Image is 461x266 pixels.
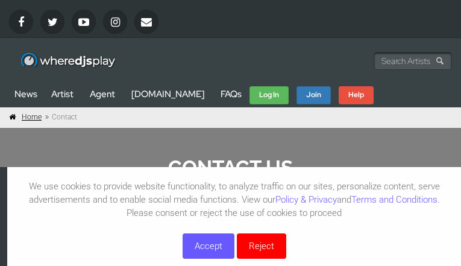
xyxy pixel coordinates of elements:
[351,194,437,205] a: Terms and Conditions
[14,88,37,100] a: News
[249,86,289,104] a: Log In
[9,156,452,180] h1: Contact Us
[131,88,204,100] a: [DOMAIN_NAME]
[51,88,74,100] a: Artist
[22,113,42,121] a: Home
[275,194,337,205] a: Policy & Privacy
[221,88,242,100] a: FAQs
[7,180,461,220] p: We use cookies to provide website functionality, to analyze traffic on our sites, personalize con...
[90,88,115,100] a: Agent
[43,112,77,123] li: Contact
[348,90,364,100] strong: Help
[339,86,374,104] a: Help
[296,86,331,104] a: Join
[20,52,117,71] img: WhereDJsPlay
[306,90,321,100] strong: Join
[237,233,286,259] button: Reject
[374,52,452,70] input: Search Artists
[259,90,279,100] strong: Log In
[183,233,234,259] button: Accept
